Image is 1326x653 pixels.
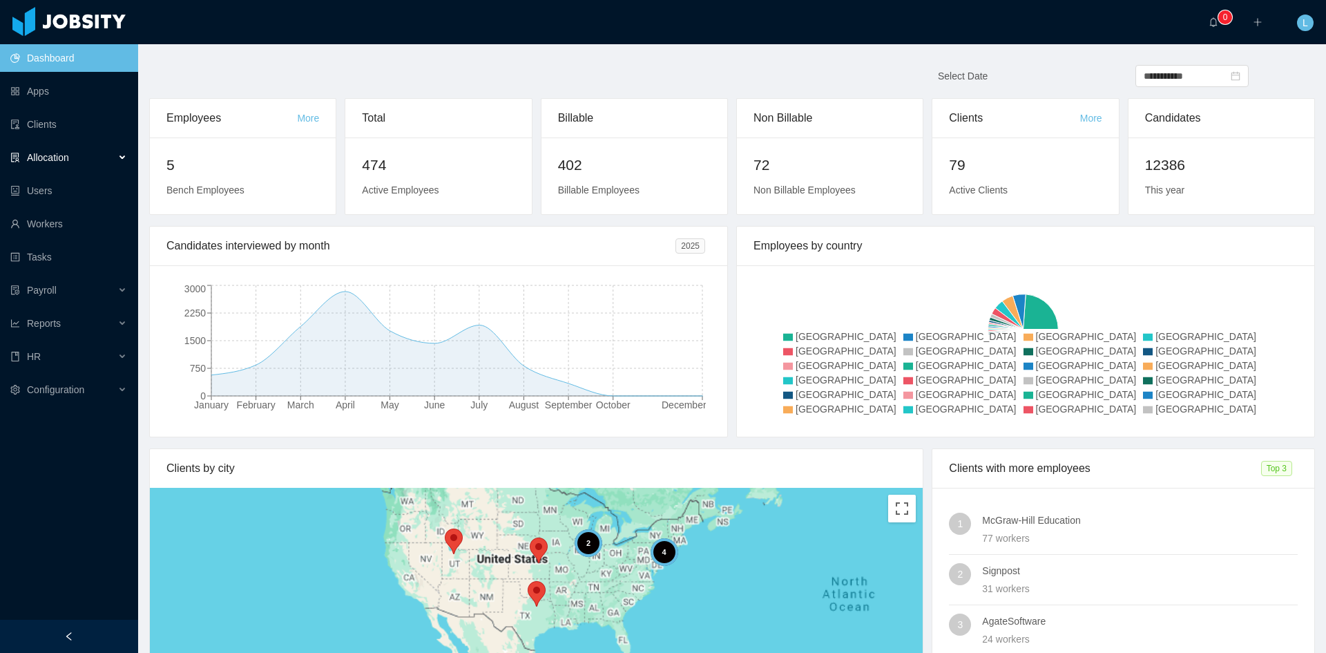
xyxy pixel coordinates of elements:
span: Top 3 [1261,461,1292,476]
tspan: May [381,399,398,410]
a: icon: pie-chartDashboard [10,44,127,72]
span: [GEOGRAPHIC_DATA] [796,404,896,415]
span: [GEOGRAPHIC_DATA] [916,331,1017,342]
span: [GEOGRAPHIC_DATA] [916,360,1017,371]
span: Active Employees [362,184,439,196]
tspan: April [336,399,355,410]
a: icon: appstoreApps [10,77,127,105]
span: [GEOGRAPHIC_DATA] [1155,331,1256,342]
a: icon: auditClients [10,111,127,138]
div: Billable [558,99,711,138]
div: 2 [575,529,602,557]
span: [GEOGRAPHIC_DATA] [1036,346,1137,357]
a: icon: userWorkers [10,210,127,238]
div: Employees by country [753,227,1298,265]
tspan: March [287,399,314,410]
span: [GEOGRAPHIC_DATA] [796,360,896,371]
i: icon: calendar [1231,71,1240,81]
h2: 474 [362,154,515,176]
tspan: January [194,399,229,410]
div: Clients with more employees [949,449,1260,488]
tspan: June [424,399,445,410]
a: More [297,113,319,124]
span: Select Date [938,70,988,82]
span: [GEOGRAPHIC_DATA] [1036,360,1137,371]
h2: 12386 [1145,154,1298,176]
tspan: 750 [190,363,206,374]
span: 2 [957,563,963,585]
h4: McGraw-Hill Education [982,513,1298,528]
span: [GEOGRAPHIC_DATA] [1155,389,1256,400]
span: This year [1145,184,1185,196]
span: [GEOGRAPHIC_DATA] [796,375,896,386]
span: Bench Employees [166,184,244,196]
span: Allocation [27,152,69,163]
div: 31 workers [982,581,1298,596]
span: Reports [27,318,61,329]
tspan: July [470,399,488,410]
span: [GEOGRAPHIC_DATA] [796,346,896,357]
button: Toggle fullscreen view [888,495,916,522]
span: [GEOGRAPHIC_DATA] [1155,360,1256,371]
i: icon: file-protect [10,285,20,295]
i: icon: bell [1209,17,1218,27]
h4: Signpost [982,563,1298,578]
tspan: February [237,399,276,410]
div: Clients [949,99,1079,138]
tspan: 1500 [184,335,206,346]
tspan: September [545,399,593,410]
span: 1 [957,513,963,535]
span: 2025 [675,238,705,254]
h2: 72 [753,154,906,176]
span: Billable Employees [558,184,640,196]
span: [GEOGRAPHIC_DATA] [1155,375,1256,386]
i: icon: book [10,352,20,361]
span: Non Billable Employees [753,184,856,196]
span: [GEOGRAPHIC_DATA] [1155,346,1256,357]
tspan: August [509,399,539,410]
i: icon: plus [1253,17,1262,27]
span: [GEOGRAPHIC_DATA] [1036,331,1137,342]
div: 24 workers [982,632,1298,647]
tspan: December [662,399,707,410]
div: Employees [166,99,297,138]
span: HR [27,351,41,362]
span: Configuration [27,384,84,395]
a: icon: profileTasks [10,243,127,271]
span: [GEOGRAPHIC_DATA] [916,346,1017,357]
span: [GEOGRAPHIC_DATA] [1036,389,1137,400]
tspan: 2250 [184,307,206,319]
i: icon: line-chart [10,319,20,328]
div: Candidates interviewed by month [166,227,675,265]
span: [GEOGRAPHIC_DATA] [1036,404,1137,415]
sup: 0 [1218,10,1232,24]
tspan: 0 [200,390,206,401]
span: [GEOGRAPHIC_DATA] [916,375,1017,386]
div: 4 [650,538,678,566]
i: icon: setting [10,385,20,395]
a: More [1080,113,1102,124]
a: icon: robotUsers [10,177,127,205]
span: L [1303,15,1308,31]
span: [GEOGRAPHIC_DATA] [1036,375,1137,386]
span: 3 [957,614,963,636]
h4: AgateSoftware [982,614,1298,629]
span: Active Clients [949,184,1008,196]
div: Total [362,99,515,138]
span: [GEOGRAPHIC_DATA] [916,389,1017,400]
h2: 5 [166,154,319,176]
div: Candidates [1145,99,1298,138]
i: icon: solution [10,153,20,162]
span: [GEOGRAPHIC_DATA] [1155,404,1256,415]
span: [GEOGRAPHIC_DATA] [916,404,1017,415]
h2: 402 [558,154,711,176]
div: 77 workers [982,531,1298,546]
span: [GEOGRAPHIC_DATA] [796,389,896,400]
span: Payroll [27,285,57,296]
div: Clients by city [166,449,906,488]
h2: 79 [949,154,1102,176]
tspan: 3000 [184,283,206,294]
tspan: October [596,399,631,410]
span: [GEOGRAPHIC_DATA] [796,331,896,342]
div: Non Billable [753,99,906,138]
